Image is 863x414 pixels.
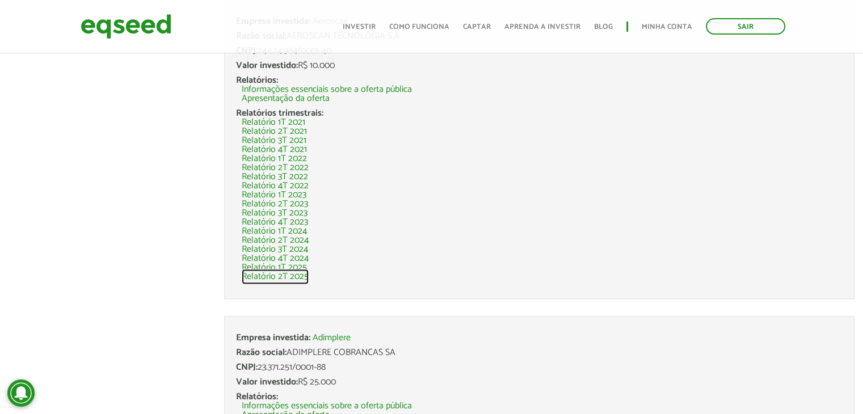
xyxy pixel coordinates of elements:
[242,402,412,411] a: Informações essenciais sobre a oferta pública
[242,227,307,236] a: Relatório 1T 2024
[242,94,330,103] a: Apresentação da oferta
[236,378,843,387] div: R$ 25.000
[242,163,309,172] a: Relatório 2T 2022
[236,374,298,390] span: Valor investido:
[236,348,843,357] div: ADIMPLERE COBRANCAS SA
[236,58,298,73] span: Valor investido:
[242,218,308,227] a: Relatório 4T 2023
[236,345,287,360] span: Razão social:
[242,245,308,254] a: Relatório 3T 2024
[242,191,306,200] a: Relatório 1T 2023
[236,330,310,345] span: Empresa investida:
[81,11,171,41] img: EqSeed
[242,263,307,272] a: Relatório 1T 2025
[343,23,376,31] a: Investir
[242,136,306,145] a: Relatório 3T 2021
[242,236,309,245] a: Relatório 2T 2024
[236,47,843,56] div: 24.624.984/0001-40
[242,254,309,263] a: Relatório 4T 2024
[389,23,449,31] a: Como funciona
[242,118,305,127] a: Relatório 1T 2021
[242,85,412,94] a: Informações essenciais sobre a oferta pública
[463,23,491,31] a: Captar
[242,172,308,181] a: Relatório 3T 2022
[242,127,307,136] a: Relatório 2T 2021
[236,73,278,88] span: Relatórios:
[706,18,785,35] a: Sair
[242,145,307,154] a: Relatório 4T 2021
[236,61,843,70] div: R$ 10.000
[236,389,278,404] span: Relatórios:
[504,23,580,31] a: Aprenda a investir
[242,200,308,209] a: Relatório 2T 2023
[242,181,309,191] a: Relatório 4T 2022
[594,23,613,31] a: Blog
[242,272,309,281] a: Relatório 2T 2025
[242,209,308,218] a: Relatório 3T 2023
[313,333,351,343] a: Adimplere
[236,363,843,372] div: 23.371.251/0001-88
[236,105,323,121] span: Relatórios trimestrais:
[236,360,258,375] span: CNPJ:
[642,23,692,31] a: Minha conta
[242,154,307,163] a: Relatório 1T 2022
